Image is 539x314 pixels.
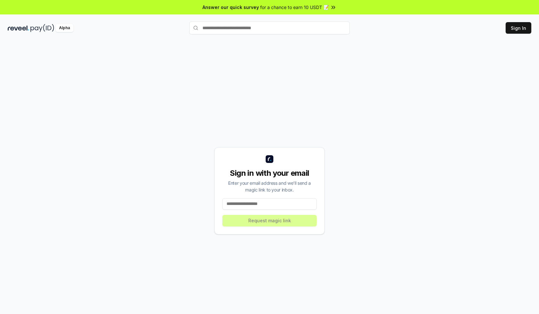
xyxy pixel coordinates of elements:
[266,155,273,163] img: logo_small
[222,180,317,193] div: Enter your email address and we’ll send a magic link to your inbox.
[202,4,259,11] span: Answer our quick survey
[260,4,329,11] span: for a chance to earn 10 USDT 📝
[222,168,317,178] div: Sign in with your email
[8,24,29,32] img: reveel_dark
[56,24,73,32] div: Alpha
[30,24,54,32] img: pay_id
[506,22,531,34] button: Sign In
